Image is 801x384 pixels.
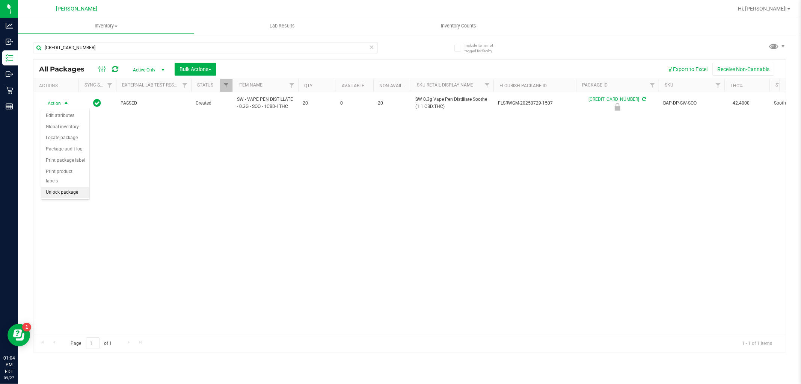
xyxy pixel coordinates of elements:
[712,63,774,76] button: Receive Non-Cannabis
[3,355,15,375] p: 01:04 PM EDT
[575,103,660,111] div: Newly Received
[39,65,92,73] span: All Packages
[736,337,778,349] span: 1 - 1 of 1 items
[41,166,89,187] li: Print product labels
[641,97,646,102] span: Sync from Compliance System
[194,18,370,34] a: Lab Results
[237,96,294,110] span: SW - VAPE PEN DISTILLATE - 0.3G - SOO - 1CBD-1THC
[589,97,640,102] a: [CREDIT_CARD_NUMBER]
[6,103,13,110] inline-svg: Reports
[41,144,89,155] li: Package audit log
[121,100,187,107] span: PASSED
[41,132,89,144] li: Locate package
[104,79,116,92] a: Filter
[415,96,489,110] span: SW 0.3g Vape Pen Distillate Soothe (1:1 CBD:THC)
[18,18,194,34] a: Inventory
[286,79,298,92] a: Filter
[582,82,608,88] a: Package ID
[340,100,369,107] span: 0
[259,23,305,29] span: Lab Results
[41,110,89,121] li: Edit attributes
[712,79,724,92] a: Filter
[3,375,15,381] p: 09/27
[56,6,97,12] span: [PERSON_NAME]
[238,82,262,88] a: Item Name
[646,79,659,92] a: Filter
[304,83,312,88] a: Qty
[738,6,787,12] span: Hi, [PERSON_NAME]!
[6,87,13,94] inline-svg: Retail
[6,54,13,62] inline-svg: Inventory
[122,82,181,88] a: External Lab Test Result
[303,100,331,107] span: 20
[62,98,71,109] span: select
[84,82,113,88] a: Sync Status
[481,79,493,92] a: Filter
[369,42,374,52] span: Clear
[175,63,216,76] button: Bulk Actions
[8,324,30,346] iframe: Resource center
[662,63,712,76] button: Export to Excel
[18,23,194,29] span: Inventory
[41,155,89,166] li: Print package label
[39,83,75,88] div: Actions
[6,22,13,29] inline-svg: Analytics
[730,83,743,88] a: THC%
[663,100,720,107] span: BAP-DP-SW-SOO
[94,98,101,108] span: In Sync
[6,70,13,78] inline-svg: Outbound
[498,100,572,107] span: FLSRWGM-20250729-1507
[41,187,89,198] li: Unlock package
[197,82,213,88] a: Status
[370,18,546,34] a: Inventory Counts
[64,337,118,349] span: Page of 1
[41,98,61,109] span: Action
[41,121,89,133] li: Global inventory
[417,82,473,88] a: Sku Retail Display Name
[180,66,211,72] span: Bulk Actions
[22,323,31,332] iframe: Resource center unread badge
[6,38,13,46] inline-svg: Inbound
[378,100,406,107] span: 20
[196,100,228,107] span: Created
[499,83,547,88] a: Flourish Package ID
[342,83,364,88] a: Available
[729,98,753,109] span: 42.4000
[33,42,378,53] input: Search Package ID, Item Name, SKU, Lot or Part Number...
[775,82,791,88] a: Strain
[465,42,502,54] span: Include items not tagged for facility
[179,79,191,92] a: Filter
[431,23,486,29] span: Inventory Counts
[220,79,232,92] a: Filter
[86,337,100,349] input: 1
[665,82,673,88] a: SKU
[379,83,413,88] a: Non-Available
